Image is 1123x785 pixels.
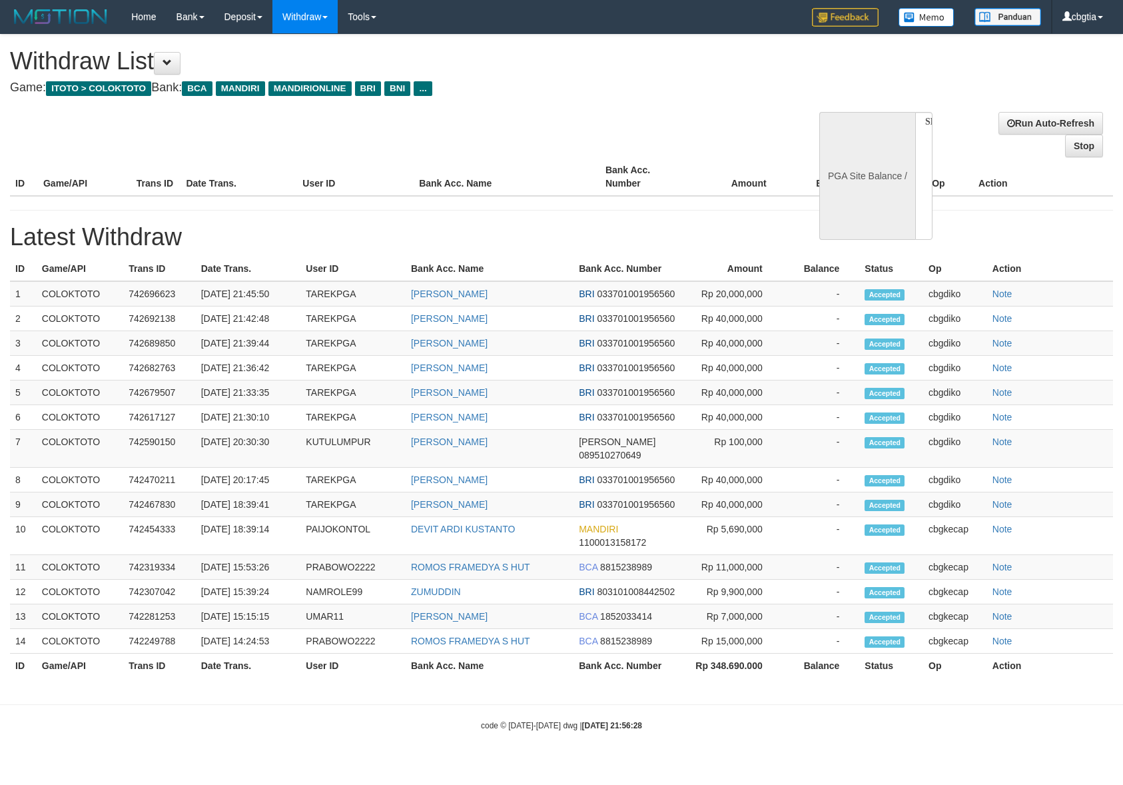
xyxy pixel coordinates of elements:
[579,537,646,548] span: 1100013158172
[123,468,196,492] td: 742470211
[37,331,123,356] td: COLOKTOTO
[10,81,735,95] h4: Game: Bank:
[783,492,860,517] td: -
[783,381,860,405] td: -
[411,524,515,534] a: DEVIT ARDI KUSTANTO
[987,654,1113,678] th: Action
[131,158,181,196] th: Trans ID
[579,524,618,534] span: MANDIRI
[300,629,406,654] td: PRABOWO2222
[923,430,987,468] td: cbgdiko
[927,158,973,196] th: Op
[10,7,111,27] img: MOTION_logo.png
[579,363,594,373] span: BRI
[196,629,301,654] td: [DATE] 14:24:53
[37,580,123,604] td: COLOKTOTO
[865,314,905,325] span: Accepted
[196,604,301,629] td: [DATE] 15:15:15
[300,257,406,281] th: User ID
[300,654,406,678] th: User ID
[973,158,1113,196] th: Action
[123,604,196,629] td: 742281253
[123,654,196,678] th: Trans ID
[579,499,594,510] span: BRI
[10,224,1113,251] h1: Latest Withdraw
[923,629,987,654] td: cbgkecap
[923,307,987,331] td: cbgdiko
[579,474,594,485] span: BRI
[859,257,923,281] th: Status
[123,517,196,555] td: 742454333
[923,356,987,381] td: cbgdiko
[865,437,905,448] span: Accepted
[411,412,488,422] a: [PERSON_NAME]
[923,555,987,580] td: cbgkecap
[10,492,37,517] td: 9
[196,654,301,678] th: Date Trans.
[10,654,37,678] th: ID
[196,430,301,468] td: [DATE] 20:30:30
[406,654,573,678] th: Bank Acc. Name
[411,474,488,485] a: [PERSON_NAME]
[196,580,301,604] td: [DATE] 15:39:24
[10,604,37,629] td: 13
[300,405,406,430] td: TAREKPGA
[865,500,905,511] span: Accepted
[685,517,783,555] td: Rp 5,690,000
[685,468,783,492] td: Rp 40,000,000
[10,580,37,604] td: 12
[123,281,196,307] td: 742696623
[37,492,123,517] td: COLOKTOTO
[992,363,1012,373] a: Note
[411,313,488,324] a: [PERSON_NAME]
[865,587,905,598] span: Accepted
[196,356,301,381] td: [DATE] 21:36:42
[685,654,783,678] th: Rp 348.690.000
[579,562,597,572] span: BCA
[600,611,652,622] span: 1852033414
[10,629,37,654] td: 14
[37,555,123,580] td: COLOKTOTO
[597,499,675,510] span: 033701001956560
[384,81,410,96] span: BNI
[923,405,987,430] td: cbgdiko
[992,636,1012,646] a: Note
[411,636,530,646] a: ROMOS FRAMEDYA S HUT
[783,580,860,604] td: -
[123,257,196,281] th: Trans ID
[992,338,1012,349] a: Note
[196,257,301,281] th: Date Trans.
[123,555,196,580] td: 742319334
[685,580,783,604] td: Rp 9,900,000
[992,474,1012,485] a: Note
[783,430,860,468] td: -
[411,499,488,510] a: [PERSON_NAME]
[10,405,37,430] td: 6
[182,81,212,96] span: BCA
[10,381,37,405] td: 5
[899,8,954,27] img: Button%20Memo.svg
[992,524,1012,534] a: Note
[685,331,783,356] td: Rp 40,000,000
[597,474,675,485] span: 033701001956560
[783,356,860,381] td: -
[974,8,1041,26] img: panduan.png
[37,307,123,331] td: COLOKTOTO
[923,281,987,307] td: cbgdiko
[783,281,860,307] td: -
[923,654,987,678] th: Op
[10,257,37,281] th: ID
[411,387,488,398] a: [PERSON_NAME]
[579,338,594,349] span: BRI
[414,81,432,96] span: ...
[579,289,594,299] span: BRI
[411,289,488,299] a: [PERSON_NAME]
[37,629,123,654] td: COLOKTOTO
[573,654,685,678] th: Bank Acc. Number
[865,388,905,399] span: Accepted
[10,307,37,331] td: 2
[693,158,787,196] th: Amount
[573,257,685,281] th: Bank Acc. Number
[923,604,987,629] td: cbgkecap
[37,381,123,405] td: COLOKTOTO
